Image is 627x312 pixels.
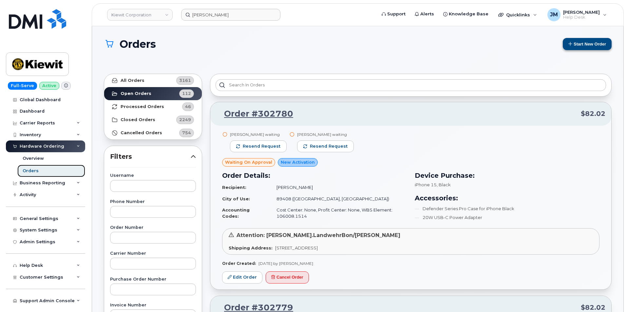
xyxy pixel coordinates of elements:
button: Cancel Order [266,271,309,284]
span: iPhone 15 [415,182,437,187]
span: 112 [182,90,191,97]
a: All Orders3161 [104,74,202,87]
strong: Shipping Address: [229,245,273,250]
a: Order #302780 [216,108,293,120]
span: [STREET_ADDRESS] [275,245,318,250]
a: Open Orders112 [104,87,202,100]
label: Order Number [110,226,196,230]
label: Carrier Number [110,251,196,256]
span: New Activation [281,159,315,165]
span: Waiting On Approval [225,159,272,165]
span: 46 [185,103,191,110]
li: Defender Series Pro Case for iPhone Black [415,206,599,212]
strong: Open Orders [121,91,151,96]
h3: Device Purchase: [415,171,599,180]
span: , Black [437,182,451,187]
strong: Closed Orders [121,117,155,122]
td: [PERSON_NAME] [271,182,407,193]
span: Resend request [310,143,348,149]
a: Cancelled Orders754 [104,126,202,139]
span: 3161 [179,77,191,83]
span: 2249 [179,117,191,123]
strong: Cancelled Orders [121,130,162,136]
strong: Recipient: [222,185,246,190]
strong: City of Use: [222,196,250,201]
h3: Order Details: [222,171,407,180]
div: [PERSON_NAME] waiting [297,132,354,137]
strong: Accounting Codes: [222,207,250,219]
span: Attention: [PERSON_NAME].LandwehrBon/[PERSON_NAME] [237,232,400,238]
label: Purchase Order Number [110,277,196,282]
a: Closed Orders2249 [104,113,202,126]
label: Username [110,174,196,178]
button: Resend request [297,140,354,152]
td: Cost Center: None, Profit Center: None, WBS Element: 106008.1514 [271,204,407,222]
span: [DATE] by [PERSON_NAME] [258,261,313,266]
strong: All Orders [121,78,144,83]
div: [PERSON_NAME] waiting [230,132,287,137]
li: 20W USB-C Power Adapter [415,214,599,221]
span: Filters [110,152,191,161]
iframe: Messenger Launcher [598,284,622,307]
label: Invoice Number [110,303,196,307]
input: Search in orders [216,79,606,91]
span: 754 [182,130,191,136]
h3: Accessories: [415,193,599,203]
button: Start New Order [563,38,612,50]
button: Resend request [230,140,287,152]
a: Processed Orders46 [104,100,202,113]
strong: Processed Orders [121,104,164,109]
td: 89408 ([GEOGRAPHIC_DATA], [GEOGRAPHIC_DATA]) [271,193,407,205]
span: Resend request [243,143,280,149]
label: Phone Number [110,200,196,204]
a: Edit Order [222,271,262,284]
span: Orders [120,38,156,50]
span: $82.02 [581,109,605,119]
strong: Order Created: [222,261,256,266]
